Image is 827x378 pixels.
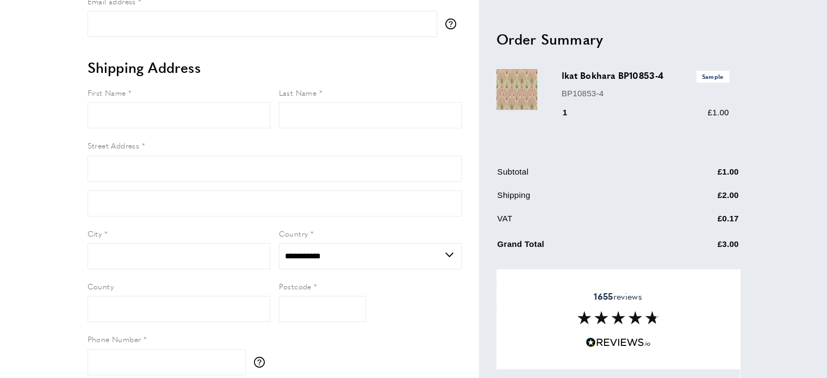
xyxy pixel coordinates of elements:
[562,70,729,83] h3: Ikat Bokhara BP10853-4
[498,236,663,259] td: Grand Total
[279,87,317,98] span: Last Name
[498,189,663,210] td: Shipping
[88,281,114,292] span: County
[498,166,663,187] td: Subtotal
[88,58,462,77] h2: Shipping Address
[496,29,740,49] h2: Order Summary
[88,140,140,151] span: Street Address
[254,357,270,368] button: More information
[562,87,729,100] p: BP10853-4
[707,108,729,117] span: £1.00
[496,70,537,110] img: Ikat Bokhara BP10853-4
[586,337,651,348] img: Reviews.io 5 stars
[88,333,141,344] span: Phone Number
[664,166,739,187] td: £1.00
[88,228,102,239] span: City
[577,311,659,324] img: Reviews section
[594,290,613,302] strong: 1655
[664,213,739,234] td: £0.17
[697,71,729,83] span: Sample
[594,291,642,302] span: reviews
[664,236,739,259] td: £3.00
[445,18,462,29] button: More information
[664,189,739,210] td: £2.00
[88,87,126,98] span: First Name
[562,107,583,120] div: 1
[279,228,308,239] span: Country
[279,281,312,292] span: Postcode
[498,213,663,234] td: VAT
